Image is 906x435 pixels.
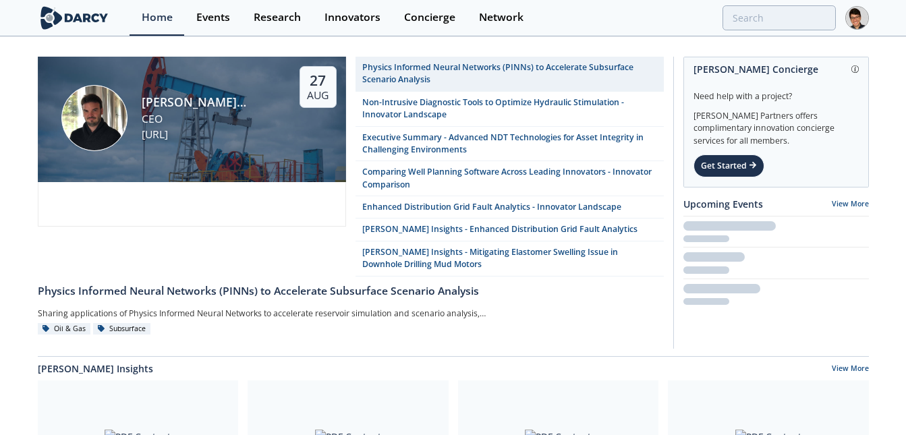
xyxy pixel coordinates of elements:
div: [URL] [142,127,276,143]
div: Need help with a project? [693,81,859,103]
a: Physics Informed Neural Networks (PINNs) to Accelerate Subsurface Scenario Analysis [356,57,664,92]
a: [PERSON_NAME] Insights [38,361,153,376]
a: Physics Informed Neural Networks (PINNs) to Accelerate Subsurface Scenario Analysis [38,277,664,299]
a: Executive Summary - Advanced NDT Technologies for Asset Integrity in Challenging Environments [356,127,664,162]
img: Profile [845,6,869,30]
div: Network [479,12,523,23]
div: Innovators [324,12,380,23]
div: Events [196,12,230,23]
div: 27 [307,71,329,89]
div: Get Started [693,154,764,177]
a: Comparing Well Planning Software Across Leading Innovators - Innovator Comparison [356,161,664,196]
div: Subsurface [93,323,151,335]
div: Research [254,12,301,23]
a: View More [832,364,869,376]
a: Enhanced Distribution Grid Fault Analytics - Innovator Landscape [356,196,664,219]
a: [PERSON_NAME] Insights - Enhanced Distribution Grid Fault Analytics [356,219,664,241]
div: Concierge [404,12,455,23]
div: [PERSON_NAME] [PERSON_NAME] [142,93,276,111]
img: Ruben Rodriguez Torrado [61,85,128,151]
input: Advanced Search [723,5,836,30]
div: [PERSON_NAME] Concierge [693,57,859,81]
a: Non-Intrusive Diagnostic Tools to Optimize Hydraulic Stimulation - Innovator Landscape [356,92,664,127]
img: logo-wide.svg [38,6,111,30]
div: Sharing applications of Physics Informed Neural Networks to accelerate reservoir simulation and s... [38,304,491,323]
a: Upcoming Events [683,197,763,211]
div: CEO [142,111,276,127]
img: information.svg [851,65,859,73]
div: Physics Informed Neural Networks (PINNs) to Accelerate Subsurface Scenario Analysis [38,283,664,299]
div: [PERSON_NAME] Partners offers complimentary innovation concierge services for all members. [693,103,859,147]
a: View More [832,199,869,208]
a: Ruben Rodriguez Torrado [PERSON_NAME] [PERSON_NAME] CEO [URL] 27 Aug [38,57,346,277]
div: Home [142,12,173,23]
div: Aug [307,89,329,103]
a: [PERSON_NAME] Insights - Mitigating Elastomer Swelling Issue in Downhole Drilling Mud Motors [356,241,664,277]
div: Oil & Gas [38,323,91,335]
div: Physics Informed Neural Networks (PINNs) to Accelerate Subsurface Scenario Analysis [362,61,656,86]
